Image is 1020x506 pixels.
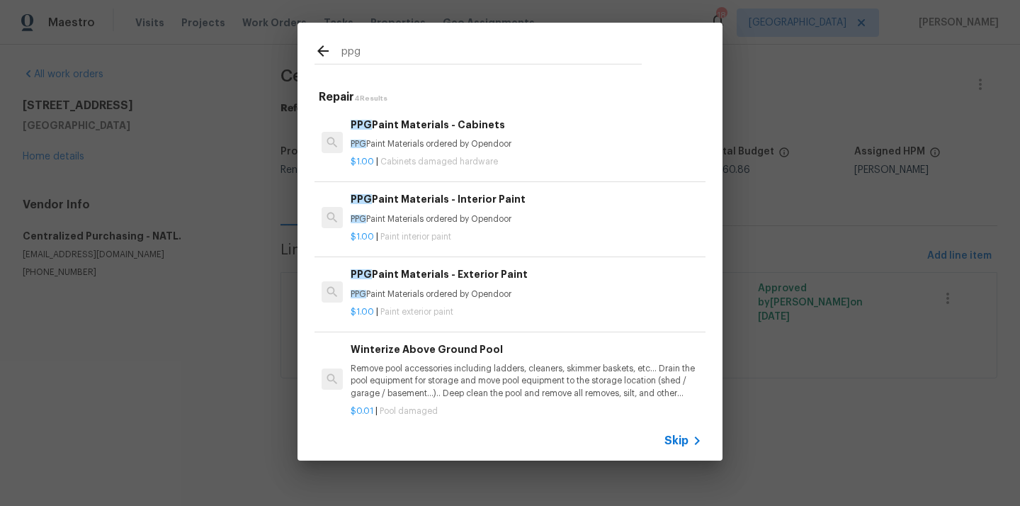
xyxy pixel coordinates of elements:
span: $1.00 [351,308,374,316]
p: | [351,306,702,318]
span: PPG [351,215,366,223]
span: $1.00 [351,157,374,166]
p: | [351,231,702,243]
span: PPG [351,269,372,279]
p: | [351,405,702,417]
span: $1.00 [351,232,374,241]
p: Paint Materials ordered by Opendoor [351,138,702,150]
span: PPG [351,194,372,204]
h5: Repair [319,90,705,105]
h6: Paint Materials - Cabinets [351,117,702,133]
span: $0.01 [351,407,373,415]
h6: Paint Materials - Exterior Paint [351,266,702,282]
input: Search issues or repairs [341,43,642,64]
span: PPG [351,290,366,298]
span: PPG [351,140,366,148]
h6: Winterize Above Ground Pool [351,342,702,357]
p: Paint Materials ordered by Opendoor [351,288,702,300]
h6: Paint Materials - Interior Paint [351,191,702,207]
span: Pool damaged [380,407,438,415]
p: | [351,156,702,168]
span: Paint exterior paint [380,308,453,316]
span: PPG [351,120,372,130]
span: 4 Results [354,95,387,102]
span: Cabinets damaged hardware [380,157,498,166]
p: Paint Materials ordered by Opendoor [351,213,702,225]
p: Remove pool accessories including ladders, cleaners, skimmer baskets, etc… Drain the pool equipme... [351,363,702,399]
span: Skip [664,434,688,448]
span: Paint interior paint [380,232,451,241]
